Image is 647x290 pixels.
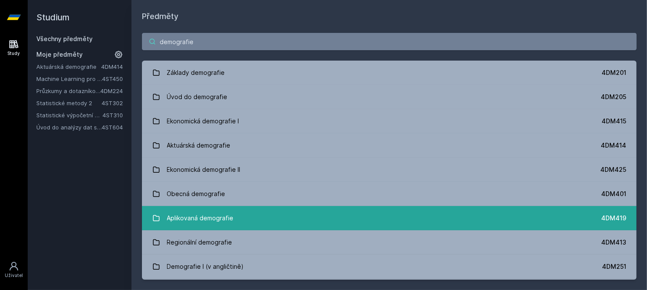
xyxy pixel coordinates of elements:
[8,50,20,57] div: Study
[167,64,225,81] div: Základy demografie
[36,74,102,83] a: Machine Learning pro ekonomické modelování
[142,230,637,255] a: Regionální demografie 4DM413
[142,206,637,230] a: Aplikovaná demografie 4DM419
[142,255,637,279] a: Demografie I (v angličtině) 4DM251
[167,258,244,275] div: Demografie I (v angličtině)
[601,214,626,222] div: 4DM419
[2,257,26,283] a: Uživatel
[102,100,123,106] a: 4ST302
[36,111,103,119] a: Statistické výpočetní prostředí
[2,35,26,61] a: Study
[142,10,637,23] h1: Předměty
[142,61,637,85] a: Základy demografie 4DM201
[167,234,232,251] div: Regionální demografie
[36,50,83,59] span: Moje předměty
[167,137,231,154] div: Aktuárská demografie
[36,62,101,71] a: Aktuárská demografie
[142,158,637,182] a: Ekonomická demografie II 4DM425
[142,133,637,158] a: Aktuárská demografie 4DM414
[102,75,123,82] a: 4ST450
[36,35,93,42] a: Všechny předměty
[167,161,241,178] div: Ekonomická demografie II
[142,85,637,109] a: Úvod do demografie 4DM205
[601,238,626,247] div: 4DM413
[101,63,123,70] a: 4DM414
[100,87,123,94] a: 4DM224
[601,141,626,150] div: 4DM414
[36,123,102,132] a: Úvod do analýzy dat s pomocí R and SQL (v angličtině)
[5,272,23,279] div: Uživatel
[602,117,626,126] div: 4DM415
[167,209,234,227] div: Aplikovaná demografie
[602,68,626,77] div: 4DM201
[36,87,100,95] a: Průzkumy a dotazníková šetření
[167,88,228,106] div: Úvod do demografie
[601,190,626,198] div: 4DM401
[601,93,626,101] div: 4DM205
[142,33,637,50] input: Název nebo ident předmětu…
[142,182,637,206] a: Obecná demografie 4DM401
[167,185,225,203] div: Obecná demografie
[103,112,123,119] a: 4ST310
[600,165,626,174] div: 4DM425
[602,262,626,271] div: 4DM251
[142,109,637,133] a: Ekonomická demografie I 4DM415
[36,99,102,107] a: Statistické metody 2
[102,124,123,131] a: 4ST604
[167,113,239,130] div: Ekonomická demografie I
